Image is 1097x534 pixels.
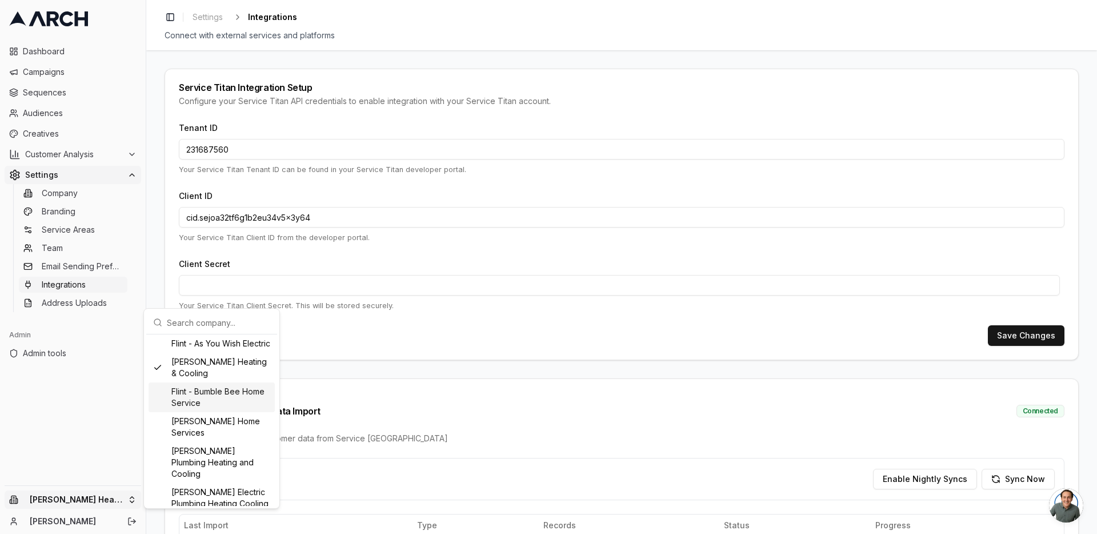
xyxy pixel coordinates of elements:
div: [PERSON_NAME] Electric Plumbing Heating Cooling [149,483,275,513]
div: Suggestions [146,334,277,506]
div: [PERSON_NAME] Home Services [149,412,275,442]
div: Flint - Bumble Bee Home Service [149,382,275,412]
div: Flint - As You Wish Electric [149,334,275,353]
div: [PERSON_NAME] Plumbing Heating and Cooling [149,442,275,483]
input: Search company... [167,311,270,334]
div: [PERSON_NAME] Heating & Cooling [149,353,275,382]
